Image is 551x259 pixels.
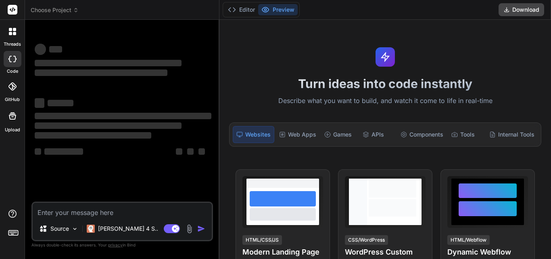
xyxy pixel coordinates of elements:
[5,126,20,133] label: Upload
[50,225,69,233] p: Source
[276,126,319,143] div: Web Apps
[35,69,167,76] span: ‌
[486,126,538,143] div: Internal Tools
[321,126,357,143] div: Games
[87,225,95,233] img: Claude 4 Sonnet
[49,46,62,53] span: ‌
[4,41,21,48] label: threads
[225,4,258,15] button: Editor
[397,126,447,143] div: Components
[5,96,20,103] label: GitHub
[35,148,41,155] span: ‌
[499,3,544,16] button: Download
[447,235,490,245] div: HTML/Webflow
[35,98,44,108] span: ‌
[198,148,205,155] span: ‌
[48,100,73,106] span: ‌
[31,6,79,14] span: Choose Project
[258,4,298,15] button: Preview
[233,126,274,143] div: Websites
[176,148,182,155] span: ‌
[224,96,546,106] p: Describe what you want to build, and watch it come to life in real-time
[108,242,123,247] span: privacy
[224,76,546,91] h1: Turn ideas into code instantly
[35,132,151,139] span: ‌
[98,225,158,233] p: [PERSON_NAME] 4 S..
[448,126,484,143] div: Tools
[35,60,182,66] span: ‌
[31,241,213,249] p: Always double-check its answers. Your in Bind
[242,235,282,245] div: HTML/CSS/JS
[44,148,83,155] span: ‌
[35,44,46,55] span: ‌
[345,235,388,245] div: CSS/WordPress
[71,225,78,232] img: Pick Models
[359,126,396,143] div: APIs
[35,113,211,119] span: ‌
[35,122,182,129] span: ‌
[7,68,18,75] label: code
[242,246,323,258] h4: Modern Landing Page
[187,148,194,155] span: ‌
[197,225,205,233] img: icon
[185,224,194,234] img: attachment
